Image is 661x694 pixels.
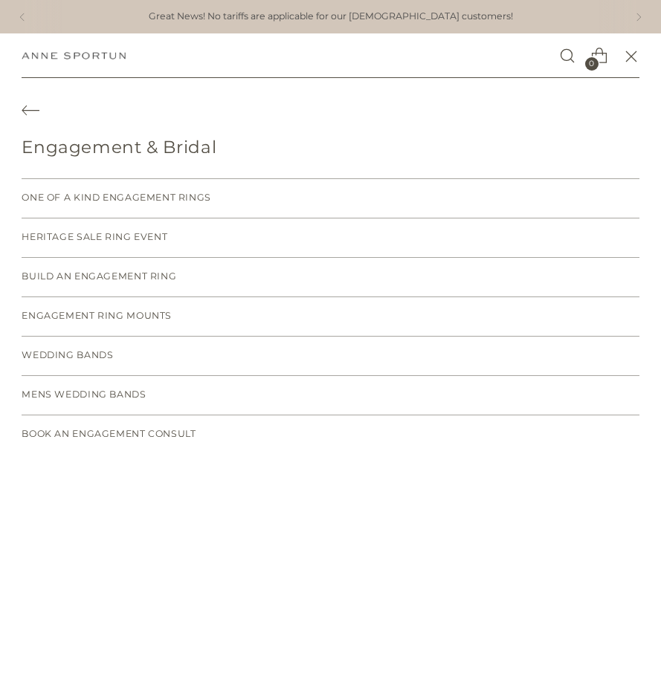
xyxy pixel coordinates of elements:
a: Wedding Bands [22,337,639,375]
a: Anne Sportun Fine Jewellery [22,52,126,59]
span: One of a Kind Engagement Rings [22,191,211,205]
a: Mens Wedding Bands [22,376,639,415]
button: Close menu modal [616,41,647,71]
span: 0 [585,57,599,71]
a: Open search modal [552,41,583,71]
span: Back [22,78,639,134]
span: Book an Engagement Consult [22,427,196,441]
a: Book an Engagement Consult [22,415,639,454]
a: Great News! No tariffs are applicable for our [DEMOGRAPHIC_DATA] customers! [149,10,513,24]
a: Heritage Sale Ring Event [22,218,639,257]
span: Wedding Bands [22,348,113,363]
span: Heritage Sale Ring Event [22,230,167,244]
span: Mens Wedding Bands [22,388,146,402]
a: Engagement & Bridal [22,134,639,160]
span: Build an Engagement Ring [22,270,176,284]
a: One of a Kind Engagement Rings [22,179,639,218]
a: Open cart modal [584,41,615,71]
span: Engagement Ring Mounts [22,309,172,323]
a: Engagement Ring Mounts [22,297,639,336]
a: Build an Engagement Ring [22,258,639,296]
span: Engagement & Bridal [22,134,216,160]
